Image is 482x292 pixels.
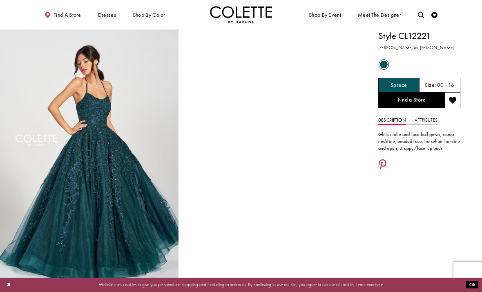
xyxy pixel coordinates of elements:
[96,6,118,23] span: Dresses
[358,12,401,18] span: Meet the designer
[391,82,407,88] h5: Chosen color
[415,116,437,125] a: Attributes
[425,82,436,89] span: Size:
[378,59,389,70] div: Spruce
[375,282,383,287] a: here
[307,6,342,23] span: Shop By Event
[378,116,406,125] a: Description
[133,12,165,18] span: Shop by color
[416,6,426,23] a: Toggle search
[45,281,437,289] p: Website uses cookies to give you personalized shopping and marketing experiences. By continuing t...
[210,6,272,23] a: Visit Home Page
[378,44,460,51] h3: [PERSON_NAME] by [PERSON_NAME]
[437,82,455,88] h5: 00 - 16
[4,279,14,290] button: Close Dialog
[378,159,387,171] a: Share using Pinterest - Opens in new tab
[378,29,460,43] h1: Style CL12221
[430,6,439,23] a: Check Wishlist
[445,93,460,108] button: Add to wishlist
[43,6,83,23] a: Find a store
[131,6,167,23] span: Shop by color
[378,59,460,70] div: Product color controls state depends on size chosen
[309,12,341,18] span: Shop By Event
[378,131,460,152] div: Glitter tulle and lace ball gown, scoop neckline, beaded lace, horsehair hemline and open, strapp...
[54,12,81,18] span: Find a store
[378,93,445,108] a: Find a Store
[181,29,360,119] video: Style CL12221 Colette by Daphne #1 autoplay loop mute video
[210,6,272,23] img: Colette by Daphne
[356,6,403,23] a: Meet the designer
[98,12,116,18] span: Dresses
[466,281,478,289] button: Submit Dialog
